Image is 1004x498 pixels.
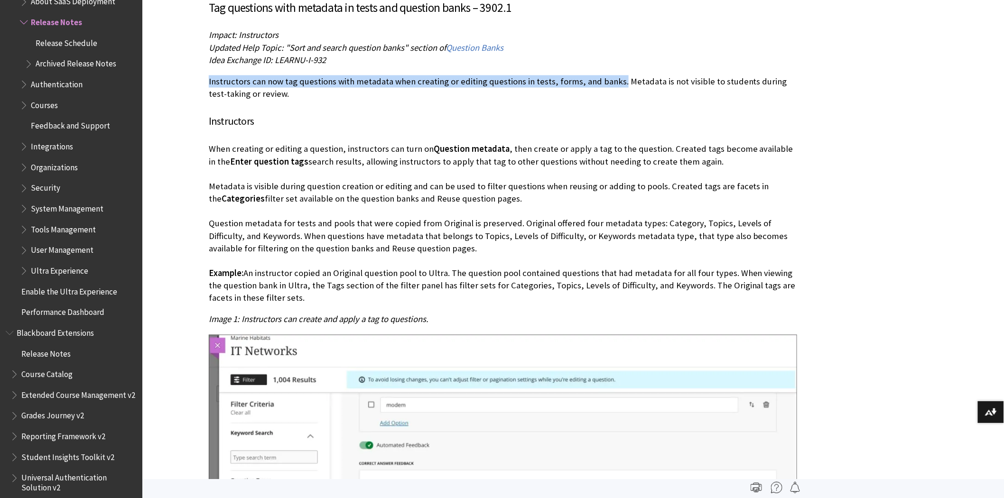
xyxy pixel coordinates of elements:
nav: Book outline for Blackboard Extensions [6,325,137,492]
span: Performance Dashboard [21,304,104,317]
p: When creating or editing a question, instructors can turn on , then create or apply a tag to the ... [209,143,797,304]
span: Integrations [31,138,73,151]
span: Image 1: Instructors can create and apply a tag to questions. [209,314,428,325]
img: More help [771,482,782,493]
span: Question Banks [446,42,503,53]
span: Release Notes [21,346,71,359]
span: Authentication [31,76,83,89]
span: Blackboard Extensions [17,325,94,338]
span: System Management [31,201,103,213]
span: Student Insights Toolkit v2 [21,449,114,462]
span: Impact: Instructors [209,29,279,40]
span: Example: [209,268,243,279]
a: Question Banks [446,42,503,54]
span: Grades Journey v2 [21,408,84,421]
span: Updated Help Topic: "Sort and search question banks" section of [209,42,446,53]
span: Release Schedule [36,35,97,48]
span: Enable the Ultra Experience [21,284,117,296]
span: Extended Course Management v2 [21,387,135,400]
span: Question metadata [434,144,510,155]
span: Security [31,180,60,193]
span: Course Catalog [21,366,73,379]
span: Feedback and Support [31,118,110,131]
span: Release Notes [31,14,82,27]
span: Tools Management [31,221,96,234]
span: Categories [222,194,265,204]
span: Reporting Framework v2 [21,428,105,441]
span: Archived Release Notes [36,56,116,69]
span: Ultra Experience [31,263,88,276]
span: Enter question tags [230,157,308,167]
h4: Instructors [209,114,797,129]
img: Follow this page [790,482,801,493]
span: Courses [31,97,58,110]
p: Instructors can now tag questions with metadata when creating or editing questions in tests, form... [209,75,797,100]
span: Organizations [31,159,78,172]
span: Idea Exchange ID: LEARNU-I-932 [209,55,326,65]
span: Universal Authentication Solution v2 [21,470,136,492]
img: Print [751,482,762,493]
span: User Management [31,242,93,255]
